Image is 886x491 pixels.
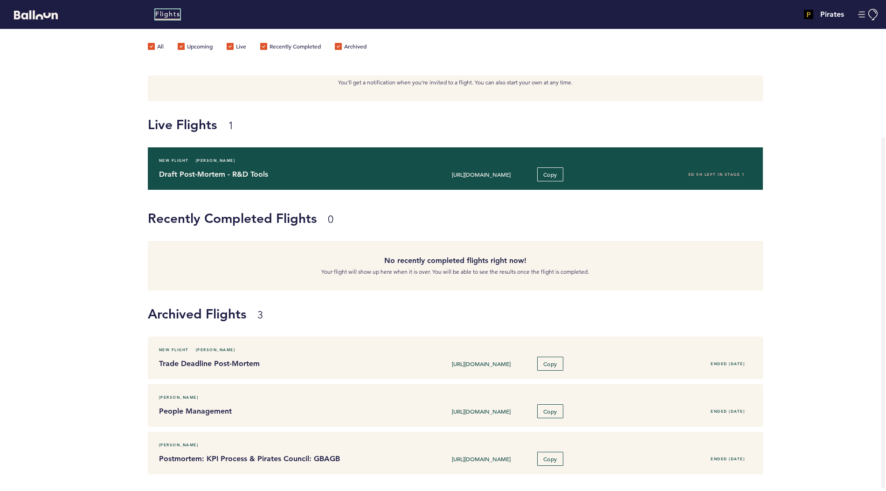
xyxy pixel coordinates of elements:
[159,169,398,180] h4: Draft Post-Mortem - R&D Tools
[148,304,879,323] h1: Archived Flights
[148,115,879,134] h1: Live Flights
[159,453,398,464] h4: Postmortem: KPI Process & Pirates Council: GBAGB
[159,393,199,402] span: [PERSON_NAME]
[543,455,557,463] span: Copy
[159,156,189,165] span: New Flight
[148,209,756,228] h1: Recently Completed Flights
[14,10,58,20] svg: Balloon
[328,213,333,226] small: 0
[155,255,756,266] h4: No recently completed flights right now!
[711,456,745,461] span: Ended [DATE]
[257,309,263,321] small: 3
[159,358,398,369] h4: Trade Deadline Post-Mortem
[159,406,398,417] h4: People Management
[155,9,180,20] a: Flights
[537,404,563,418] button: Copy
[196,345,235,354] span: [PERSON_NAME]
[155,78,756,87] p: You’ll get a notification when you’re invited to a flight. You can also start your own at any time.
[159,440,199,450] span: [PERSON_NAME]
[228,119,234,132] small: 1
[543,360,557,367] span: Copy
[148,43,164,52] label: All
[858,9,879,21] button: Manage Account
[196,156,235,165] span: [PERSON_NAME]
[711,409,745,414] span: Ended [DATE]
[260,43,321,52] label: Recently Completed
[537,167,563,181] button: Copy
[537,452,563,466] button: Copy
[543,408,557,415] span: Copy
[178,43,213,52] label: Upcoming
[335,43,367,52] label: Archived
[711,361,745,366] span: Ended [DATE]
[155,267,756,277] p: Your flight will show up here when it is over. You will be able to see the results once the fligh...
[688,172,745,177] span: 5D 5H left in stage 1
[227,43,246,52] label: Live
[7,9,58,19] a: Balloon
[820,9,844,20] h4: Pirates
[159,345,189,354] span: New Flight
[537,357,563,371] button: Copy
[543,171,557,178] span: Copy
